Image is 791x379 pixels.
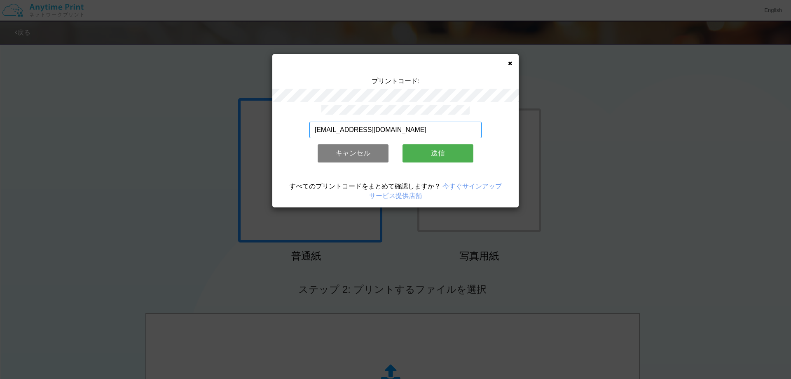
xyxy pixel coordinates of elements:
[309,122,482,138] input: メールアドレス
[403,144,473,162] button: 送信
[318,144,388,162] button: キャンセル
[289,183,441,190] span: すべてのプリントコードをまとめて確認しますか？
[369,192,422,199] a: サービス提供店舗
[372,78,419,85] span: プリントコード:
[442,183,502,190] a: 今すぐサインアップ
